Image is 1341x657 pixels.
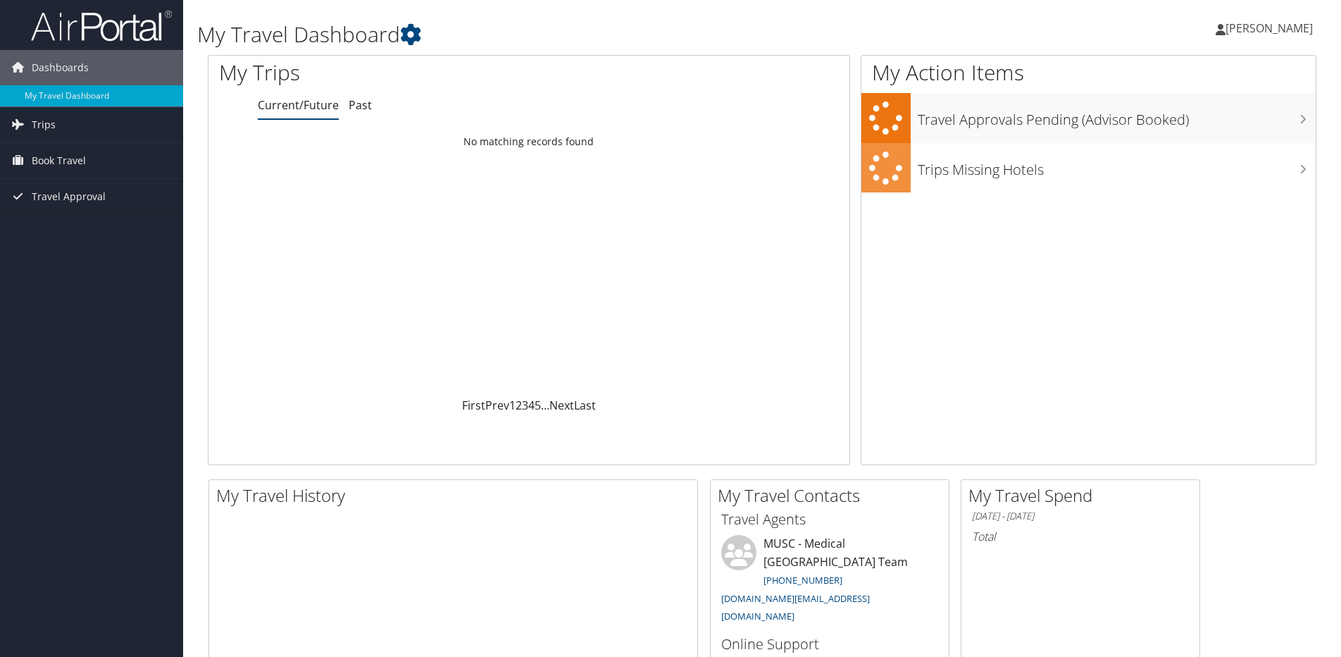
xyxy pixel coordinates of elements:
a: 3 [522,398,528,413]
h3: Trips Missing Hotels [918,153,1316,180]
a: Next [549,398,574,413]
a: Current/Future [258,97,339,113]
a: Last [574,398,596,413]
h1: My Action Items [861,58,1316,87]
span: Trips [32,107,56,142]
h1: My Trips [219,58,572,87]
h2: My Travel History [216,484,697,508]
a: [PHONE_NUMBER] [763,574,842,587]
a: 5 [535,398,541,413]
a: Past [349,97,372,113]
a: Prev [485,398,509,413]
td: No matching records found [208,129,849,154]
h2: My Travel Contacts [718,484,949,508]
h3: Travel Agents [721,510,938,529]
a: 2 [516,398,522,413]
a: First [462,398,485,413]
span: Travel Approval [32,179,106,214]
span: [PERSON_NAME] [1225,20,1313,36]
h3: Online Support [721,634,938,654]
a: Trips Missing Hotels [861,143,1316,193]
h1: My Travel Dashboard [197,20,950,49]
li: MUSC - Medical [GEOGRAPHIC_DATA] Team [714,535,945,629]
img: airportal-logo.png [31,9,172,42]
a: 4 [528,398,535,413]
span: Dashboards [32,50,89,85]
h6: [DATE] - [DATE] [972,510,1189,523]
a: [PERSON_NAME] [1216,7,1327,49]
span: Book Travel [32,143,86,178]
h2: My Travel Spend [968,484,1199,508]
h6: Total [972,529,1189,544]
span: … [541,398,549,413]
a: Travel Approvals Pending (Advisor Booked) [861,93,1316,143]
a: [DOMAIN_NAME][EMAIL_ADDRESS][DOMAIN_NAME] [721,592,870,623]
h3: Travel Approvals Pending (Advisor Booked) [918,103,1316,130]
a: 1 [509,398,516,413]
